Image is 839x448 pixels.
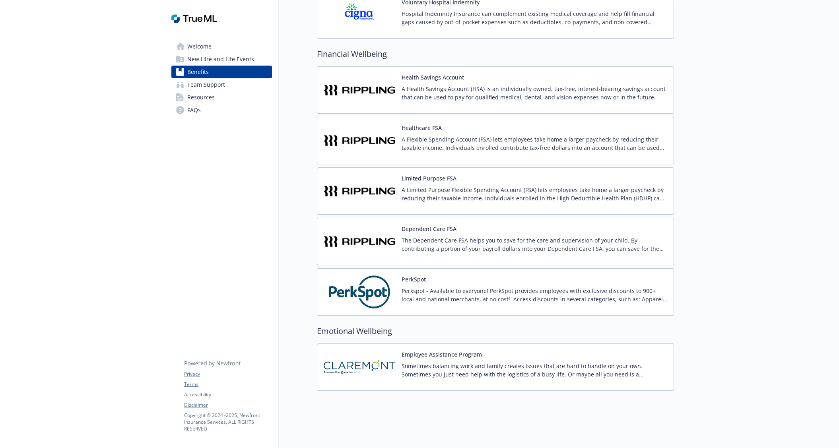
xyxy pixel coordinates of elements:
[402,236,667,253] p: The Dependent Care FSA helps you to save for the care and supervision of your child. By contribut...
[187,91,215,104] span: Resources
[317,48,674,60] h2: Financial Wellbeing
[171,40,272,53] a: Welcome
[324,73,395,107] img: Rippling carrier logo
[402,135,667,152] p: A Flexible Spending Account (FSA) lets employees take home a larger paycheck by reducing their ta...
[402,174,456,182] button: Limited Purpose FSA
[402,124,442,132] button: Healthcare FSA
[184,401,272,409] a: Disclaimer
[187,78,225,91] span: Team Support
[402,275,426,283] button: PerkSpot
[187,53,254,66] span: New Hire and Life Events
[184,391,272,398] a: Accessibility
[171,78,272,91] a: Team Support
[184,370,272,378] a: Privacy
[324,124,395,157] img: Rippling carrier logo
[402,10,667,26] p: Hospital Indemnity Insurance can complement existing medical coverage and help fill financial gap...
[402,225,456,233] button: Dependent Care FSA
[187,104,201,116] span: FAQs
[184,381,272,388] a: Terms
[402,73,464,81] button: Health Savings Account
[317,325,674,337] h2: Emotional Wellbeing
[171,91,272,104] a: Resources
[324,225,395,258] img: Rippling carrier logo
[187,40,212,53] span: Welcome
[324,350,395,384] img: Claremont EAP carrier logo
[171,104,272,116] a: FAQs
[402,85,667,101] p: A Health Savings Account (HSA) is an individually owned, tax-free, interest-bearing savings accou...
[324,275,395,309] img: PerkSpot carrier logo
[324,174,395,208] img: Rippling carrier logo
[187,66,209,78] span: Benefits
[171,53,272,66] a: New Hire and Life Events
[402,287,667,303] p: Perkspot - Available to everyone! PerkSpot provides employees with exclusive discounts to 900+ lo...
[402,350,482,359] button: Employee Assistance Program
[402,186,667,202] p: A Limited Purpose Flexible Spending Account (FSA) lets employees take home a larger paycheck by r...
[184,412,272,432] p: Copyright © 2024 - 2025 , Newfront Insurance Services, ALL RIGHTS RESERVED
[171,66,272,78] a: Benefits
[402,362,667,378] p: Sometimes balancing work and family creates issues that are hard to handle on your own. Sometimes...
